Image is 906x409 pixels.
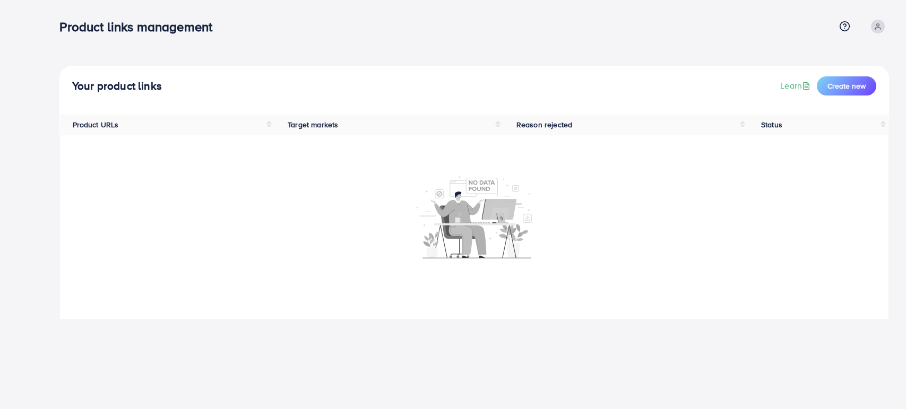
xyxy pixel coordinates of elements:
img: No account [417,175,532,258]
span: Status [761,119,782,130]
span: Reason rejected [516,119,572,130]
span: Create new [827,81,866,91]
h3: Product links management [59,19,221,34]
h4: Your product links [72,80,162,93]
a: Learn [780,80,813,92]
span: Target markets [288,119,338,130]
button: Create new [817,76,876,95]
span: Product URLs [73,119,119,130]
